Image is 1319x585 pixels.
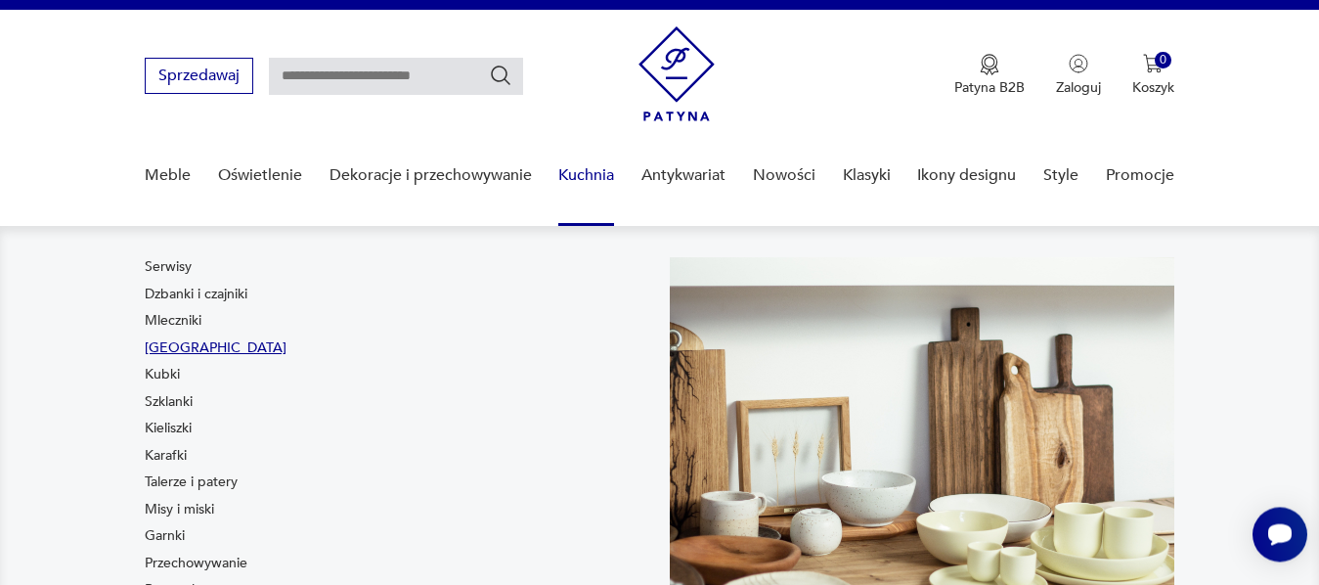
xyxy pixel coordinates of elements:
[145,419,192,438] a: Kieliszki
[145,311,201,331] a: Mleczniki
[1056,78,1101,97] p: Zaloguj
[1043,138,1078,213] a: Style
[1056,54,1101,97] button: Zaloguj
[1106,138,1174,213] a: Promocje
[145,257,192,277] a: Serwisy
[145,58,253,94] button: Sprzedawaj
[843,138,891,213] a: Klasyki
[145,70,253,84] a: Sprzedawaj
[641,138,725,213] a: Antykwariat
[753,138,815,213] a: Nowości
[954,54,1025,97] button: Patyna B2B
[145,338,286,358] a: [GEOGRAPHIC_DATA]
[145,500,214,519] a: Misy i miski
[218,138,302,213] a: Oświetlenie
[558,138,614,213] a: Kuchnia
[1155,52,1171,68] div: 0
[145,526,185,546] a: Garnki
[954,54,1025,97] a: Ikona medaluPatyna B2B
[638,26,715,121] img: Patyna - sklep z meblami i dekoracjami vintage
[489,64,512,87] button: Szukaj
[1253,507,1307,562] iframe: Smartsupp widget button
[330,138,532,213] a: Dekoracje i przechowywanie
[1143,54,1163,73] img: Ikona koszyka
[1069,54,1088,73] img: Ikonka użytkownika
[145,285,247,304] a: Dzbanki i czajniki
[980,54,999,75] img: Ikona medalu
[954,78,1025,97] p: Patyna B2B
[145,392,193,412] a: Szklanki
[145,365,180,384] a: Kubki
[145,472,238,492] a: Talerze i patery
[145,138,191,213] a: Meble
[145,446,187,466] a: Karafki
[1132,78,1174,97] p: Koszyk
[1132,54,1174,97] button: 0Koszyk
[917,138,1016,213] a: Ikony designu
[145,554,247,573] a: Przechowywanie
